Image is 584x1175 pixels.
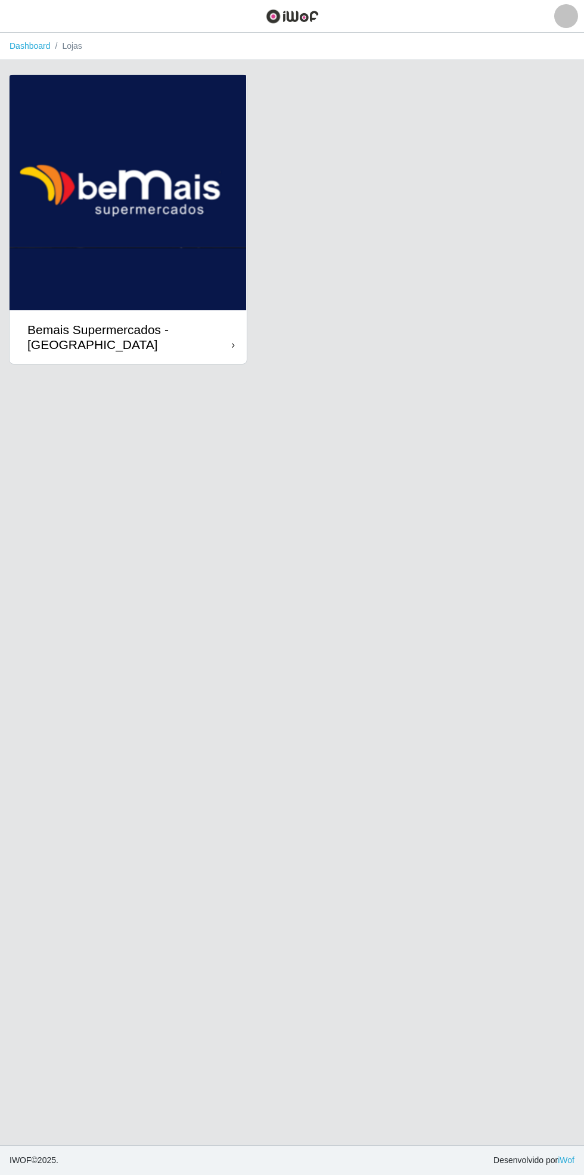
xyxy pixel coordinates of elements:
[51,40,82,52] li: Lojas
[10,75,247,364] a: Bemais Supermercados - [GEOGRAPHIC_DATA]
[10,41,51,51] a: Dashboard
[10,1154,58,1167] span: © 2025 .
[266,9,319,24] img: CoreUI Logo
[10,1155,32,1165] span: IWOF
[493,1154,574,1167] span: Desenvolvido por
[10,75,247,310] img: cardImg
[558,1155,574,1165] a: iWof
[27,322,232,352] div: Bemais Supermercados - [GEOGRAPHIC_DATA]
